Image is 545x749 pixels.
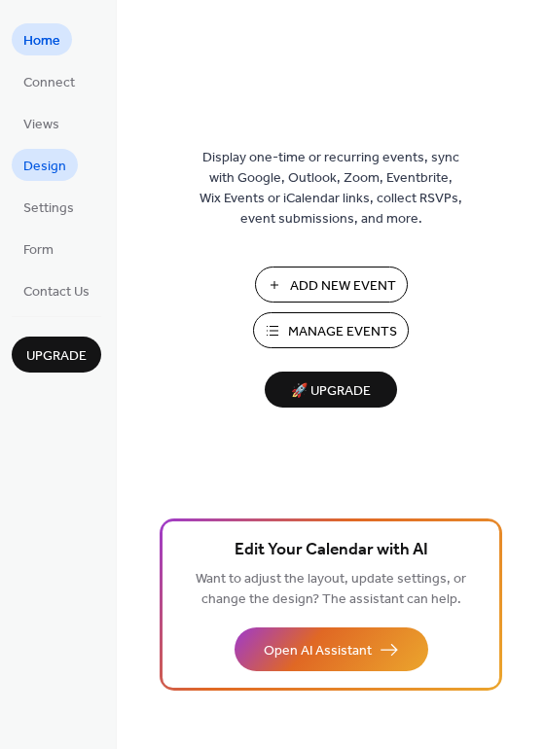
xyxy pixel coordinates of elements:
a: Design [12,149,78,181]
span: Add New Event [290,276,396,297]
span: Home [23,31,60,52]
span: Upgrade [26,346,87,367]
span: Want to adjust the layout, update settings, or change the design? The assistant can help. [196,566,466,613]
button: Upgrade [12,337,101,373]
a: Contact Us [12,274,101,306]
span: Views [23,115,59,135]
button: Add New Event [255,267,408,303]
button: Manage Events [253,312,409,348]
span: Edit Your Calendar with AI [235,537,428,564]
span: Design [23,157,66,177]
button: Open AI Assistant [235,627,428,671]
span: Manage Events [288,322,397,342]
a: Form [12,232,65,265]
span: 🚀 Upgrade [276,378,385,405]
a: Settings [12,191,86,223]
span: Settings [23,198,74,219]
a: Home [12,23,72,55]
span: Form [23,240,54,261]
button: 🚀 Upgrade [265,372,397,408]
a: Connect [12,65,87,97]
span: Open AI Assistant [264,641,372,661]
span: Connect [23,73,75,93]
span: Display one-time or recurring events, sync with Google, Outlook, Zoom, Eventbrite, Wix Events or ... [200,148,462,230]
span: Contact Us [23,282,90,303]
a: Views [12,107,71,139]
